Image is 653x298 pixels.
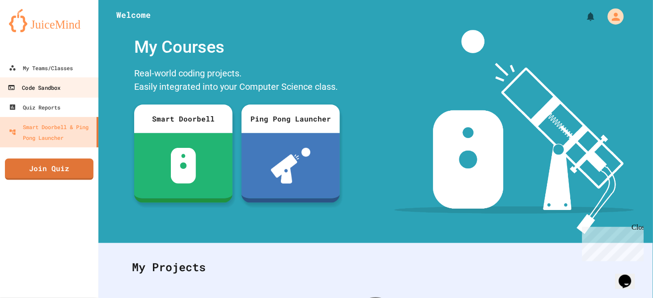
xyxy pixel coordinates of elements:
div: Chat with us now!Close [4,4,62,57]
div: Smart Doorbell & Ping Pong Launcher [9,122,93,143]
img: logo-orange.svg [9,9,89,32]
div: My Courses [130,30,344,64]
div: My Account [598,6,626,27]
iframe: chat widget [615,262,644,289]
iframe: chat widget [579,223,644,261]
img: ppl-with-ball.png [271,148,311,184]
div: My Notifications [569,9,598,24]
div: My Projects [123,250,628,285]
div: Real-world coding projects. Easily integrated into your Computer Science class. [130,64,344,98]
div: Code Sandbox [8,82,60,93]
img: sdb-white.svg [171,148,196,184]
div: Quiz Reports [9,102,60,113]
div: Smart Doorbell [134,105,233,133]
img: banner-image-my-projects.png [394,30,634,234]
a: Join Quiz [5,159,93,180]
div: Ping Pong Launcher [242,105,340,133]
div: My Teams/Classes [9,63,73,73]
